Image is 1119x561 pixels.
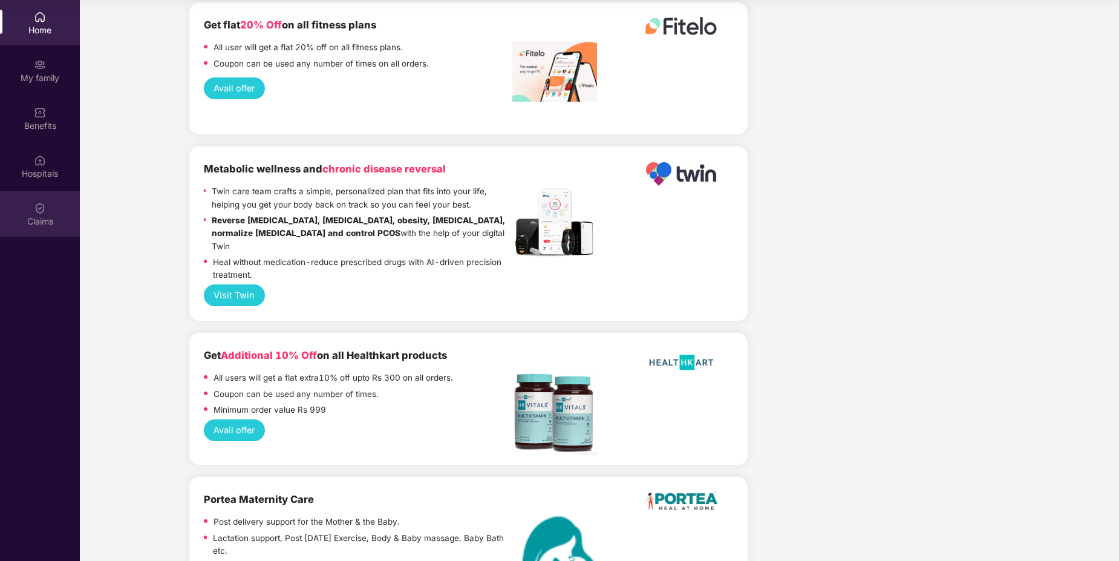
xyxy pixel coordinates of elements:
strong: Reverse [MEDICAL_DATA], [MEDICAL_DATA], obesity, [MEDICAL_DATA], normalize [MEDICAL_DATA] and con... [212,215,505,238]
img: svg+xml;base64,PHN2ZyBpZD0iSG9tZSIgeG1sbnM9Imh0dHA6Ly93d3cudzMub3JnLzIwMDAvc3ZnIiB3aWR0aD0iMjAiIG... [34,11,46,23]
p: Heal without medication-reduce prescribed drugs with AI-driven precision treatment. [213,256,512,282]
p: Lactation support, Post [DATE] Exercise, Body & Baby massage, Baby Bath etc. [213,532,512,558]
p: All users will get a flat extra10% off upto Rs 300 on all orders. [214,372,453,384]
b: Portea Maternity Care [204,493,314,505]
img: svg+xml;base64,PHN2ZyB3aWR0aD0iMjAiIGhlaWdodD0iMjAiIHZpZXdCb3g9IjAgMCAyMCAyMCIgZmlsbD0ibm9uZSIgeG... [34,59,46,71]
button: Avail offer [204,77,265,99]
p: Coupon can be used any number of times. [214,388,379,401]
img: Header.jpg [512,185,597,259]
img: HealthKart-Logo-702x526.png [645,347,717,378]
img: image%20fitelo.jpeg [512,41,597,102]
p: All user will get a flat 20% off on all fitness plans. [214,41,403,54]
b: Get flat on all fitness plans [204,19,376,31]
b: Get on all Healthkart products [204,349,447,361]
button: Avail offer [204,419,265,441]
img: svg+xml;base64,PHN2ZyBpZD0iSG9zcGl0YWxzIiB4bWxucz0iaHR0cDovL3d3dy53My5vcmcvMjAwMC9zdmciIHdpZHRoPS... [34,154,46,166]
p: Twin care team crafts a simple, personalized plan that fits into your life, helping you get your ... [212,185,512,211]
img: Logo.png [645,161,717,186]
button: Visit Twin [204,284,265,306]
p: Minimum order value Rs 999 [214,404,326,416]
img: fitelo%20logo.png [645,17,717,34]
p: Coupon can be used any number of times on all orders. [214,57,429,70]
b: Metabolic wellness and [204,163,446,175]
p: with the help of your digital Twin [212,214,513,253]
span: Additional 10% Off [221,349,317,361]
img: logo.png [645,491,717,510]
img: svg+xml;base64,PHN2ZyBpZD0iQmVuZWZpdHMiIHhtbG5zPSJodHRwOi8vd3d3LnczLm9yZy8yMDAwL3N2ZyIgd2lkdGg9Ij... [34,107,46,119]
span: chronic disease reversal [322,163,446,175]
span: 20% Off [240,19,282,31]
img: svg+xml;base64,PHN2ZyBpZD0iQ2xhaW0iIHhtbG5zPSJodHRwOi8vd3d3LnczLm9yZy8yMDAwL3N2ZyIgd2lkdGg9IjIwIi... [34,202,46,214]
p: Post delivery support for the Mother & the Baby. [214,516,400,528]
img: Screenshot%202022-11-18%20at%2012.17.25%20PM.png [512,372,597,455]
